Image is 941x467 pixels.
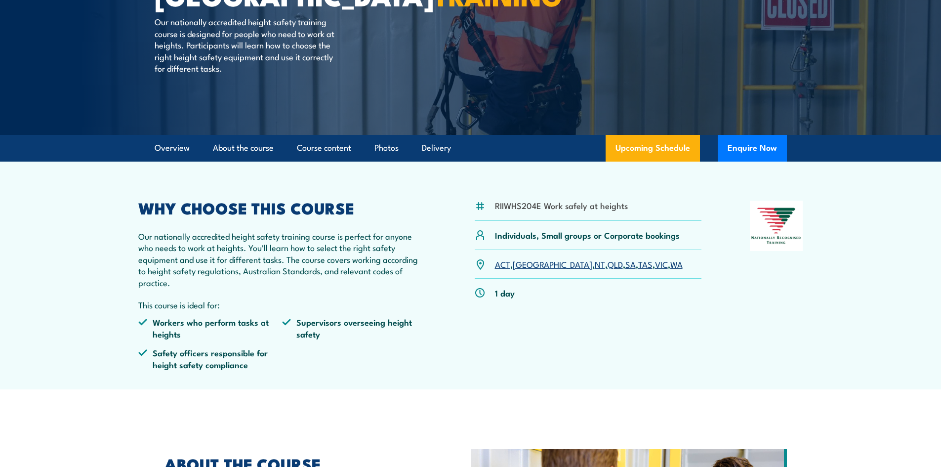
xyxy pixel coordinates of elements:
[155,135,190,161] a: Overview
[625,258,636,270] a: SA
[718,135,787,162] button: Enquire Now
[213,135,274,161] a: About the course
[495,258,510,270] a: ACT
[750,201,803,251] img: Nationally Recognised Training logo.
[297,135,351,161] a: Course content
[282,316,426,340] li: Supervisors overseeing height safety
[670,258,683,270] a: WA
[638,258,653,270] a: TAS
[495,200,628,211] li: RIIWHS204E Work safely at heights
[495,287,515,298] p: 1 day
[422,135,451,161] a: Delivery
[138,230,427,288] p: Our nationally accredited height safety training course is perfect for anyone who needs to work a...
[608,258,623,270] a: QLD
[513,258,592,270] a: [GEOGRAPHIC_DATA]
[595,258,605,270] a: NT
[495,229,680,241] p: Individuals, Small groups or Corporate bookings
[374,135,399,161] a: Photos
[606,135,700,162] a: Upcoming Schedule
[495,258,683,270] p: , , , , , , ,
[138,316,283,340] li: Workers who perform tasks at heights
[155,16,335,74] p: Our nationally accredited height safety training course is designed for people who need to work a...
[138,201,427,214] h2: WHY CHOOSE THIS COURSE
[138,299,427,310] p: This course is ideal for:
[138,347,283,370] li: Safety officers responsible for height safety compliance
[655,258,668,270] a: VIC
